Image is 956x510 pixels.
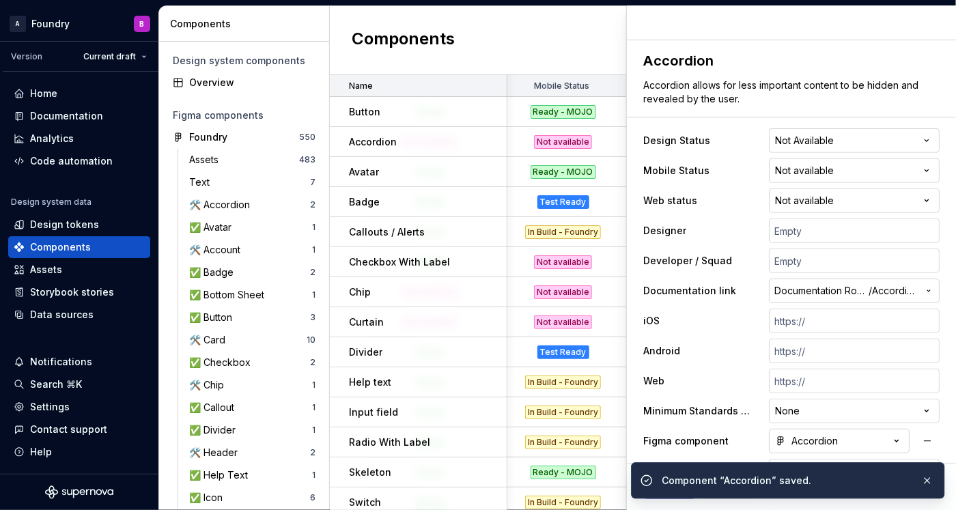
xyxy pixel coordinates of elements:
div: B [140,18,145,29]
div: Contact support [30,423,107,436]
p: Button [349,105,380,119]
div: Foundry [189,130,227,144]
div: Data sources [30,308,94,322]
div: 2 [310,199,315,210]
p: Avatar [349,165,379,179]
label: Designer [643,224,686,238]
button: Help [8,441,150,463]
input: https:// [769,339,940,363]
a: ✅ Checkbox2 [184,352,321,373]
a: Analytics [8,128,150,150]
div: Storybook stories [30,285,114,299]
div: 2 [310,267,315,278]
a: 🛠️ Header2 [184,442,321,464]
div: Overview [189,76,315,89]
span: Current draft [83,51,136,62]
p: Accordion [349,135,397,149]
button: Accordion [769,429,910,453]
a: 🛠️ Accordion2 [184,194,321,216]
label: Web [643,374,664,388]
div: Test Ready [537,195,589,209]
div: In Build - Foundry [525,225,601,239]
div: ✅ Callout [189,401,240,414]
div: ✅ Button [189,311,238,324]
div: Ready - MOJO [531,165,596,179]
div: Analytics [30,132,74,145]
div: ✅ Checkbox [189,356,256,369]
label: Design Status [643,134,710,147]
div: ✅ Icon [189,491,228,505]
button: Search ⌘K [8,373,150,395]
div: Assets [30,263,62,277]
div: 1 [312,244,315,255]
div: ✅ Help Text [189,468,253,482]
div: Test Ready [537,345,589,359]
span: / [869,284,872,298]
div: In Build - Foundry [525,496,601,509]
a: Home [8,83,150,104]
a: 🛠️ Account1 [184,239,321,261]
span: Documentation Root / [774,284,869,298]
div: In Build - Foundry [525,436,601,449]
div: Foundry [31,17,70,31]
p: Input field [349,406,398,419]
svg: Supernova Logo [45,485,113,499]
div: 🛠️ Card [189,333,231,347]
p: Mobile Status [534,81,589,91]
div: 10 [307,335,315,345]
textarea: Accordion allows for less important content to be hidden and revealed by the user. [641,76,937,109]
textarea: Accordion [641,48,937,73]
input: https:// [769,309,940,333]
div: A [10,16,26,32]
div: 7 [310,177,315,188]
div: Assets [189,153,224,167]
p: Help text [349,376,391,389]
a: ✅ Divider1 [184,419,321,441]
a: Storybook stories [8,281,150,303]
a: Components [8,236,150,258]
p: Badge [349,195,380,209]
label: Figma component [643,434,729,448]
label: Minimum Standards Status [643,404,753,418]
div: ✅ Avatar [189,221,237,234]
a: Documentation [8,105,150,127]
button: Notifications [8,351,150,373]
p: Chip [349,285,371,299]
div: Search ⌘K [30,378,82,391]
div: Help [30,445,52,459]
div: 3 [310,312,315,323]
label: Developer / Squad [643,254,732,268]
div: 1 [312,289,315,300]
label: Mobile Status [643,164,709,178]
div: 1 [312,425,315,436]
a: Text7 [184,171,321,193]
button: Contact support [8,419,150,440]
div: Settings [30,400,70,414]
a: ✅ Help Text1 [184,464,321,486]
p: Checkbox With Label [349,255,450,269]
p: Skeleton [349,466,391,479]
div: Ready - MOJO [531,105,596,119]
a: Foundry550 [167,126,321,148]
p: Callouts / Alerts [349,225,425,239]
div: Text [189,175,215,189]
div: 🛠️ Header [189,446,243,459]
input: Empty [769,218,940,243]
span: Accordion [872,284,918,298]
div: ✅ Bottom Sheet [189,288,270,302]
a: ✅ Avatar1 [184,216,321,238]
div: 483 [299,154,315,165]
p: Switch [349,496,381,509]
p: Name [349,81,373,91]
div: Version [11,51,42,62]
label: Web status [643,194,697,208]
div: Not available [534,255,592,269]
div: 6 [310,492,315,503]
p: Divider [349,345,382,359]
div: Notifications [30,355,92,369]
div: Design system components [173,54,315,68]
div: ✅ Badge [189,266,239,279]
input: https:// [769,369,940,393]
div: 🛠️ Chip [189,378,229,392]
